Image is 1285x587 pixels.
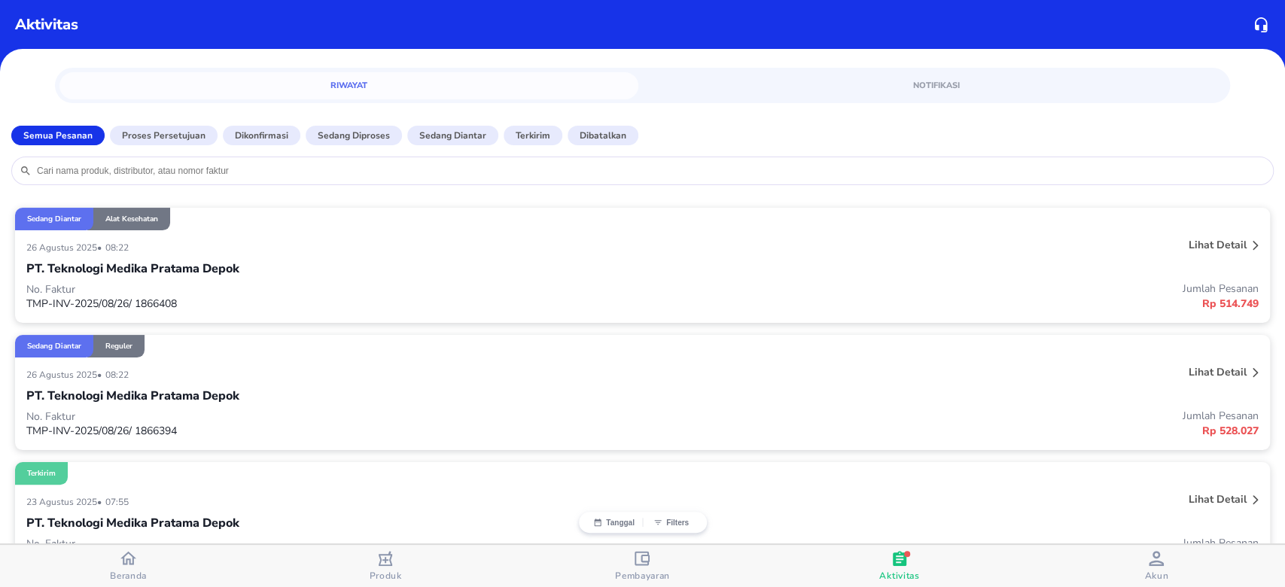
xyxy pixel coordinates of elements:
[26,409,643,424] p: No. Faktur
[122,129,206,142] p: Proses Persetujuan
[26,387,239,405] p: PT. Teknologi Medika Pratama Depok
[1189,238,1247,252] p: Lihat detail
[69,78,629,93] span: Riwayat
[643,409,1259,423] p: Jumlah Pesanan
[1144,570,1168,582] span: Akun
[223,126,300,145] button: Dikonfirmasi
[656,78,1216,93] span: Notifikasi
[615,570,670,582] span: Pembayaran
[27,214,81,224] p: Sedang diantar
[586,518,643,527] button: Tanggal
[771,545,1028,587] button: Aktivitas
[580,129,626,142] p: Dibatalkan
[647,72,1226,99] a: Notifikasi
[27,341,81,351] p: Sedang diantar
[1189,365,1247,379] p: Lihat detail
[26,282,643,297] p: No. Faktur
[514,545,771,587] button: Pembayaran
[318,129,390,142] p: Sedang diproses
[257,545,513,587] button: Produk
[26,297,643,311] p: TMP-INV-2025/08/26/ 1866408
[419,129,486,142] p: Sedang diantar
[105,214,158,224] p: Alat Kesehatan
[26,260,239,278] p: PT. Teknologi Medika Pratama Depok
[15,14,78,36] p: Aktivitas
[59,72,638,99] a: Riwayat
[643,281,1259,296] p: Jumlah Pesanan
[407,126,498,145] button: Sedang diantar
[235,129,288,142] p: Dikonfirmasi
[110,570,147,582] span: Beranda
[370,570,402,582] span: Produk
[55,68,1229,99] div: simple tabs
[26,496,105,508] p: 23 Agustus 2025 •
[879,570,919,582] span: Aktivitas
[26,424,643,438] p: TMP-INV-2025/08/26/ 1866394
[1028,545,1285,587] button: Akun
[26,242,105,254] p: 26 Agustus 2025 •
[27,468,56,479] p: Terkirim
[26,537,643,551] p: No. Faktur
[643,536,1259,550] p: Jumlah Pesanan
[35,165,1265,177] input: Cari nama produk, distributor, atau nomor faktur
[643,296,1259,312] p: Rp 514.749
[11,126,105,145] button: Semua Pesanan
[504,126,562,145] button: Terkirim
[568,126,638,145] button: Dibatalkan
[23,129,93,142] p: Semua Pesanan
[516,129,550,142] p: Terkirim
[105,341,132,351] p: Reguler
[105,496,132,508] p: 07:55
[26,369,105,381] p: 26 Agustus 2025 •
[1189,492,1247,506] p: Lihat detail
[110,126,218,145] button: Proses Persetujuan
[105,369,132,381] p: 08:22
[105,242,132,254] p: 08:22
[306,126,402,145] button: Sedang diproses
[643,518,699,527] button: Filters
[643,423,1259,439] p: Rp 528.027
